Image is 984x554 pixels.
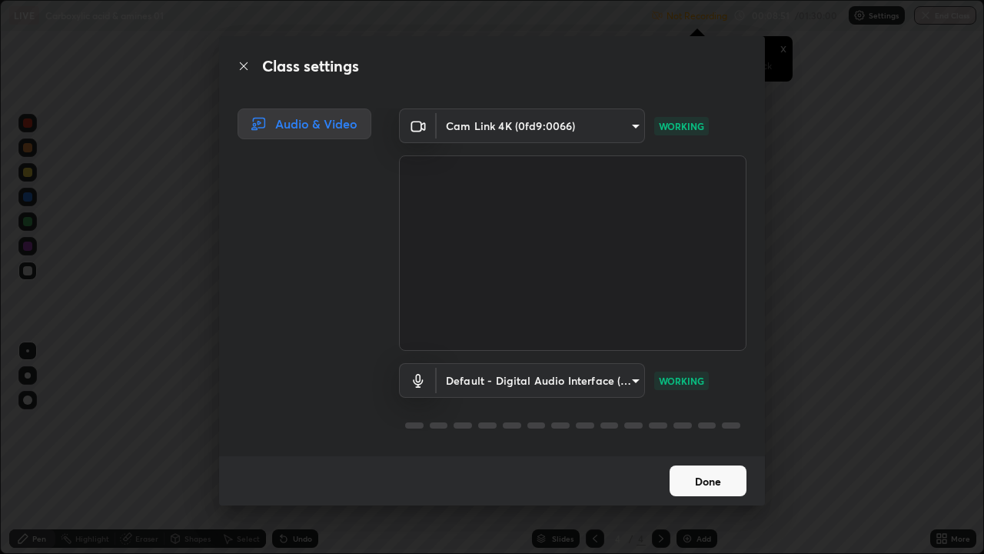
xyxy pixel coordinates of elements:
[437,108,645,143] div: Cam Link 4K (0fd9:0066)
[437,363,645,398] div: Cam Link 4K (0fd9:0066)
[659,374,704,388] p: WORKING
[670,466,746,496] button: Done
[659,119,704,133] p: WORKING
[238,108,371,139] div: Audio & Video
[262,55,359,78] h2: Class settings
